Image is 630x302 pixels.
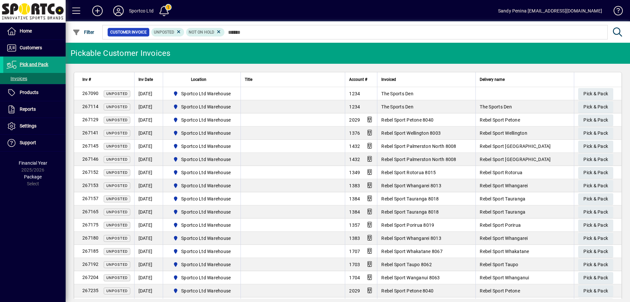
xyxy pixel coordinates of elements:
span: Rebel Sport Whakatane 8067 [381,249,443,254]
a: Reports [3,101,66,118]
span: Unposted [106,105,128,109]
span: Sportco Ltd Warehouse [170,208,234,216]
span: 267152 [82,170,99,175]
button: Pick & Pack [578,246,613,258]
span: Sportco Ltd Warehouse [170,129,234,137]
span: Unposted [106,263,128,267]
td: [DATE] [134,271,163,284]
span: Pick & Pack [583,167,608,178]
span: Rebel Sport Rotorua 8015 [381,170,436,175]
td: [DATE] [134,100,163,113]
span: 267157 [82,196,99,201]
span: 1704 [349,275,360,280]
div: Sportco Ltd [129,6,154,16]
div: Account # [349,76,373,83]
span: Unposted [106,223,128,227]
td: [DATE] [134,113,163,127]
span: Package [24,174,42,179]
td: [DATE] [134,87,163,100]
button: Pick & Pack [578,180,613,192]
button: Pick & Pack [578,88,613,100]
button: Pick & Pack [578,233,613,244]
span: Unposted [106,118,128,122]
span: 267165 [82,209,99,214]
span: Rebel Sport Petone 8040 [381,288,433,293]
span: Sportco Ltd Warehouse [181,248,231,255]
span: Sportco Ltd Warehouse [170,261,234,268]
span: Sportco Ltd Warehouse [170,103,234,111]
span: Rebel Sport Wellington 8003 [381,130,441,136]
span: Unposted [106,157,128,162]
span: Customer Invoice [110,29,147,35]
a: Support [3,135,66,151]
a: Settings [3,118,66,134]
td: [DATE] [134,245,163,258]
span: The Sports Den [381,91,413,96]
button: Pick & Pack [578,128,613,139]
span: 267090 [82,91,99,96]
button: Pick & Pack [578,141,613,152]
span: 2029 [349,117,360,123]
span: 1384 [349,196,360,201]
span: Rebel Sport Tauranga [480,196,525,201]
span: Unposted [106,210,128,214]
span: The Sports Den [381,104,413,109]
span: 267235 [82,288,99,293]
button: Pick & Pack [578,272,613,284]
span: Sportco Ltd Warehouse [181,104,231,110]
span: Pick & Pack [583,207,608,218]
button: Pick & Pack [578,154,613,166]
div: Invoiced [381,76,472,83]
span: Title [245,76,252,83]
div: Location [167,76,237,83]
span: Sportco Ltd Warehouse [170,182,234,190]
span: Unposted [154,30,174,35]
a: Invoices [3,73,66,84]
span: Pick & Pack [583,115,608,126]
span: 1384 [349,209,360,215]
span: 1383 [349,183,360,188]
span: Pick & Pack [583,272,608,283]
span: Pick & Pack [583,233,608,244]
span: Sportco Ltd Warehouse [181,182,231,189]
span: Sportco Ltd Warehouse [181,169,231,176]
button: Profile [108,5,129,17]
span: Sportco Ltd Warehouse [181,288,231,294]
td: [DATE] [134,140,163,153]
td: [DATE] [134,179,163,192]
button: Add [87,5,108,17]
span: Rebel Sport [GEOGRAPHIC_DATA] [480,144,551,149]
span: Unposted [106,171,128,175]
span: Unposted [106,236,128,241]
span: Rebel Sport Tauranga 8018 [381,196,439,201]
span: Pick & Pack [583,194,608,204]
button: Pick & Pack [578,259,613,271]
span: Invoices [7,76,27,81]
span: Pick & Pack [583,286,608,296]
span: 267192 [82,262,99,267]
span: Pick and Pack [20,62,48,67]
td: [DATE] [134,166,163,179]
div: Inv Date [138,76,159,83]
span: Financial Year [19,160,47,166]
span: Sportco Ltd Warehouse [181,261,231,268]
span: Products [20,90,38,95]
span: Rebel Sport Whakatane [480,249,529,254]
button: Pick & Pack [578,193,613,205]
span: Not On Hold [189,30,214,35]
span: 267175 [82,222,99,227]
button: Pick & Pack [578,285,613,297]
button: Pick & Pack [578,220,613,231]
span: Rebel Sport Petone 8040 [381,117,433,123]
span: Unposted [106,197,128,201]
div: Title [245,76,341,83]
a: Products [3,84,66,101]
span: Pick & Pack [583,259,608,270]
span: Rebel Sport Tauranga 8018 [381,209,439,215]
span: Sportco Ltd Warehouse [170,155,234,163]
a: Knowledge Base [609,1,622,23]
span: 267146 [82,156,99,162]
span: Sportco Ltd Warehouse [170,142,234,150]
div: Inv # [82,76,130,83]
span: Rebel Sport Porirua [480,222,521,228]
